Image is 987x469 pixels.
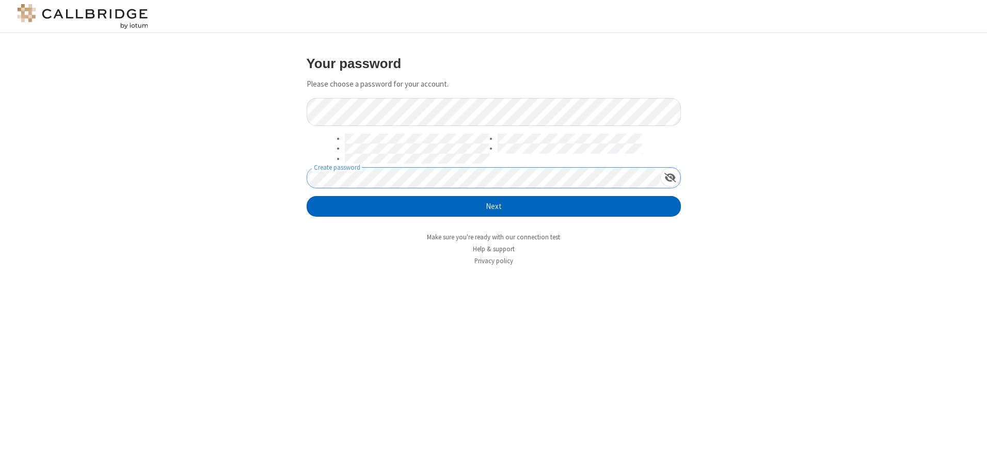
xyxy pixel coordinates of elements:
[307,196,681,217] button: Next
[427,233,560,241] a: Make sure you're ready with our connection test
[660,168,680,187] div: Show password
[474,256,513,265] a: Privacy policy
[15,4,150,29] img: logo@2x.png
[307,56,681,71] h3: Your password
[473,245,515,253] a: Help & support
[307,168,660,188] input: Create password
[307,78,681,90] p: Please choose a password for your account.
